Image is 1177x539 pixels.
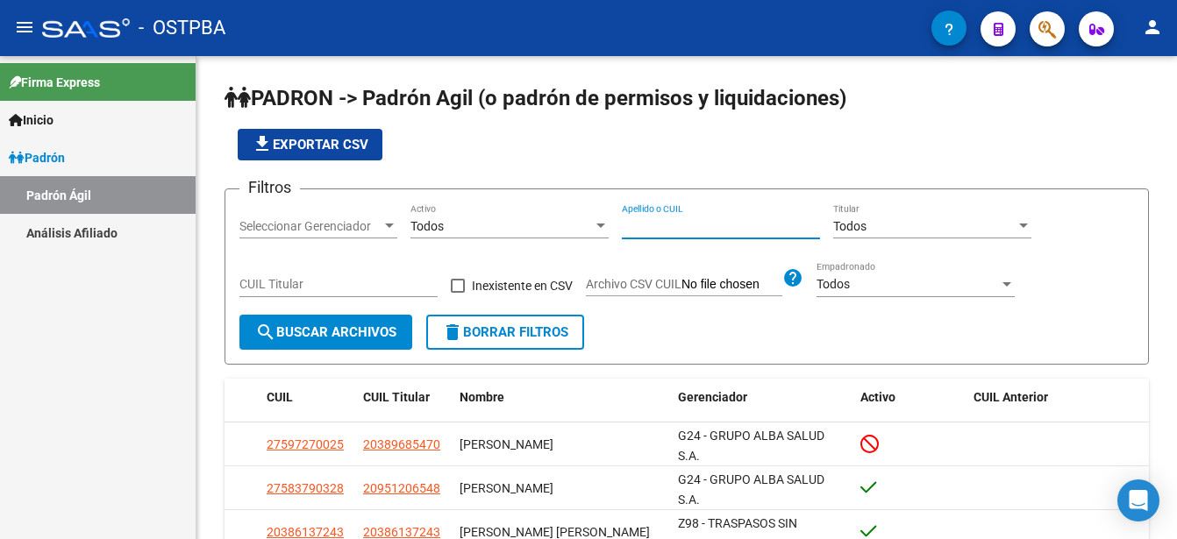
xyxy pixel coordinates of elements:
span: Nombre [460,390,504,404]
span: Todos [833,219,867,233]
span: Firma Express [9,73,100,92]
datatable-header-cell: CUIL Anterior [967,379,1150,416]
datatable-header-cell: Nombre [453,379,671,416]
input: Archivo CSV CUIL [681,277,782,293]
button: Exportar CSV [238,129,382,160]
span: Inexistente en CSV [472,275,573,296]
span: G24 - GRUPO ALBA SALUD S.A. [678,429,824,463]
span: Gerenciador [678,390,747,404]
button: Borrar Filtros [426,315,584,350]
span: [PERSON_NAME] [460,437,553,451]
span: Padrón [9,148,65,167]
span: PADRON -> Padrón Agil (o padrón de permisos y liquidaciones) [225,86,846,110]
datatable-header-cell: Activo [853,379,967,416]
span: CUIL Titular [363,390,430,404]
span: Todos [817,277,850,291]
span: 20951206548 [363,481,440,495]
mat-icon: delete [442,322,463,343]
span: [PERSON_NAME] [PERSON_NAME] [460,525,650,539]
span: CUIL [267,390,293,404]
span: G24 - GRUPO ALBA SALUD S.A. [678,472,824,507]
h3: Filtros [239,175,300,200]
button: Buscar Archivos [239,315,412,350]
span: Seleccionar Gerenciador [239,219,382,234]
span: 20386137243 [267,525,344,539]
span: CUIL Anterior [974,390,1048,404]
span: 27597270025 [267,437,344,451]
span: Archivo CSV CUIL [586,277,681,291]
mat-icon: person [1142,17,1163,38]
datatable-header-cell: Gerenciador [671,379,854,416]
span: Buscar Archivos [255,324,396,340]
datatable-header-cell: CUIL Titular [356,379,453,416]
mat-icon: help [782,267,803,288]
span: 27583790328 [267,481,344,495]
mat-icon: search [255,322,276,343]
span: [PERSON_NAME] [460,481,553,495]
mat-icon: menu [14,17,35,38]
span: Exportar CSV [252,137,368,152]
mat-icon: file_download [252,133,273,154]
span: Todos [410,219,444,233]
span: - OSTPBA [139,9,225,47]
div: Open Intercom Messenger [1117,479,1159,521]
span: Inicio [9,110,53,130]
span: 20389685470 [363,437,440,451]
datatable-header-cell: CUIL [260,379,356,416]
span: Activo [860,390,895,404]
span: 20386137243 [363,525,440,539]
span: Borrar Filtros [442,324,568,340]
